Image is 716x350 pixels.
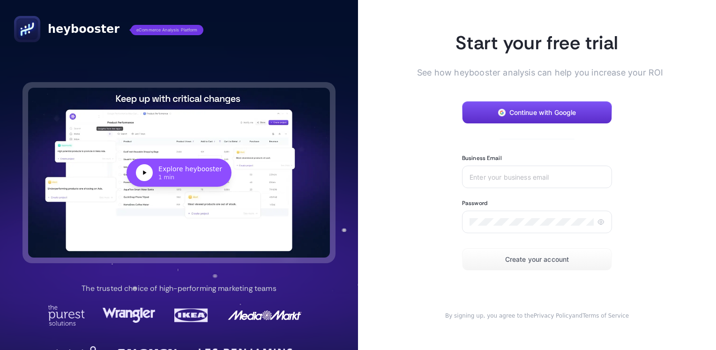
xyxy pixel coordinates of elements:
span: By signing up, you agree to the [445,312,534,319]
a: heyboostereCommerce Analysis Platform [14,16,203,42]
button: Continue with Google [462,101,612,124]
span: Create your account [505,256,569,263]
label: Password [462,199,487,207]
span: eCommerce Analysis Platform [131,25,203,35]
span: Continue with Google [509,109,576,116]
button: Create your account [462,248,612,271]
a: Privacy Policy [534,312,572,319]
img: Ikea [172,305,210,326]
div: and [432,312,642,320]
img: MediaMarkt [227,305,302,326]
img: Wrangler [103,305,155,326]
p: The trusted choice of high-performing marketing teams [82,283,276,294]
span: See how heybooster analysis can help you increase your ROI [417,66,642,79]
div: 1 min [158,174,222,181]
label: Business Email [462,154,502,162]
button: Explore heybooster1 min [28,88,330,258]
a: Terms of Service [582,312,629,319]
div: Explore heybooster [158,164,222,174]
h1: Start your free trial [432,30,642,55]
img: Purest [48,305,85,326]
span: heybooster [48,22,119,37]
input: Enter your business email [470,173,604,181]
